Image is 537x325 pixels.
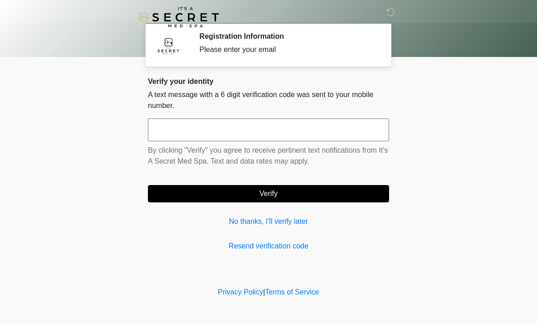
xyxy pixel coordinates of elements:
[148,89,389,111] p: A text message with a 6 digit verification code was sent to your mobile number.
[148,77,389,86] h2: Verify your identity
[148,216,389,227] a: No thanks, I'll verify later
[139,7,219,27] img: It's A Secret Med Spa Logo
[218,288,263,296] a: Privacy Policy
[263,288,265,296] a: |
[155,32,182,59] img: Agent Avatar
[148,185,389,202] button: Verify
[199,32,375,41] h2: Registration Information
[199,44,375,55] div: Please enter your email
[148,145,389,167] p: By clicking "Verify" you agree to receive pertinent text notifications from It's A Secret Med Spa...
[148,241,389,252] a: Resend verification code
[265,288,319,296] a: Terms of Service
